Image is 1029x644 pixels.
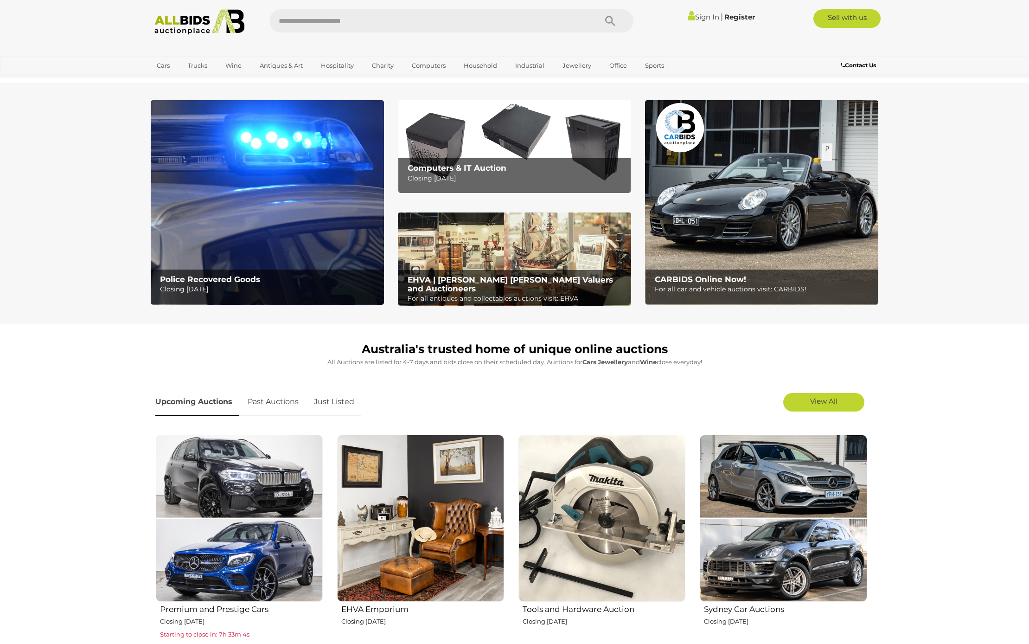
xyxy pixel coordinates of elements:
img: EHVA | Evans Hastings Valuers and Auctioneers [398,213,631,306]
a: Industrial [509,58,550,73]
img: EHVA Emporium [337,435,504,602]
b: Computers & IT Auction [408,163,506,173]
p: Closing [DATE] [160,283,378,295]
strong: Jewellery [598,358,628,366]
span: View All [810,397,837,406]
a: Antiques & Art [254,58,309,73]
h2: Tools and Hardware Auction [523,603,685,614]
img: Tools and Hardware Auction [518,435,685,602]
p: Closing [DATE] [160,616,323,627]
a: Charity [366,58,400,73]
a: Hospitality [315,58,360,73]
a: Sydney Car Auctions Closing [DATE] [699,434,867,641]
b: CARBIDS Online Now! [655,275,746,284]
p: Closing [DATE] [408,173,626,184]
img: Computers & IT Auction [398,100,631,193]
p: Closing [DATE] [704,616,867,627]
a: EHVA Emporium Closing [DATE] [337,434,504,641]
a: View All [783,393,864,412]
a: Past Auctions [241,388,306,416]
b: EHVA | [PERSON_NAME] [PERSON_NAME] Valuers and Auctioneers [408,275,613,293]
b: Police Recovered Goods [160,275,260,284]
a: Wine [219,58,248,73]
p: For all antiques and collectables auctions visit: EHVA [408,293,626,304]
p: For all car and vehicle auctions visit: CARBIDS! [655,283,873,295]
a: Police Recovered Goods Police Recovered Goods Closing [DATE] [151,100,384,305]
button: Search [587,9,633,32]
img: Premium and Prestige Cars [156,435,323,602]
a: Sign In [688,13,719,21]
a: [GEOGRAPHIC_DATA] [151,73,229,89]
p: Closing [DATE] [523,616,685,627]
p: All Auctions are listed for 4-7 days and bids close on their scheduled day. Auctions for , and cl... [155,357,874,367]
a: Computers [406,58,452,73]
a: Just Listed [307,388,361,416]
span: | [721,12,723,22]
p: Closing [DATE] [341,616,504,627]
img: Police Recovered Goods [151,100,384,305]
a: Cars [151,58,176,73]
a: Register [724,13,755,21]
a: Tools and Hardware Auction Closing [DATE] [518,434,685,641]
a: Jewellery [556,58,597,73]
h2: Premium and Prestige Cars [160,603,323,614]
a: Premium and Prestige Cars Closing [DATE] Starting to close in: 7h 33m 4s [155,434,323,641]
img: CARBIDS Online Now! [645,100,878,305]
a: Trucks [182,58,213,73]
b: Contact Us [841,62,876,69]
a: Computers & IT Auction Computers & IT Auction Closing [DATE] [398,100,631,193]
h2: Sydney Car Auctions [704,603,867,614]
strong: Wine [640,358,657,366]
a: Sell with us [813,9,881,28]
a: EHVA | Evans Hastings Valuers and Auctioneers EHVA | [PERSON_NAME] [PERSON_NAME] Valuers and Auct... [398,213,631,306]
span: Starting to close in: 7h 33m 4s [160,631,249,638]
img: Sydney Car Auctions [700,435,867,602]
img: Allbids.com.au [149,9,250,35]
a: Upcoming Auctions [155,388,239,416]
h2: EHVA Emporium [341,603,504,614]
strong: Cars [582,358,596,366]
h1: Australia's trusted home of unique online auctions [155,343,874,356]
a: CARBIDS Online Now! CARBIDS Online Now! For all car and vehicle auctions visit: CARBIDS! [645,100,878,305]
a: Sports [639,58,670,73]
a: Office [603,58,633,73]
a: Household [458,58,503,73]
a: Contact Us [841,60,878,71]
